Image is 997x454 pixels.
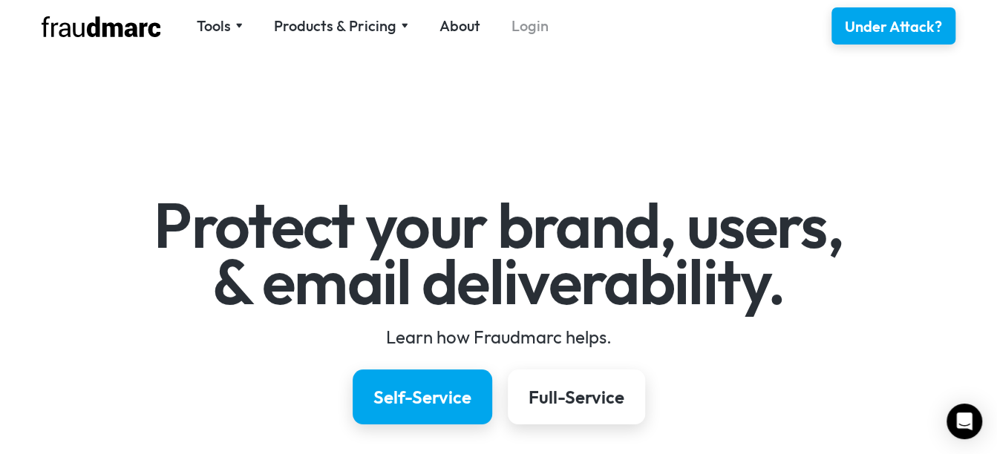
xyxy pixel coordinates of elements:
a: About [439,16,480,36]
div: Products & Pricing [274,16,396,36]
div: Under Attack? [845,16,942,37]
div: Self-Service [373,385,471,409]
div: Learn how Fraudmarc helps. [68,325,929,349]
div: Tools [197,16,243,36]
div: Open Intercom Messenger [947,404,982,439]
h1: Protect your brand, users, & email deliverability. [68,197,929,309]
div: Products & Pricing [274,16,408,36]
div: Tools [197,16,231,36]
a: Self-Service [353,369,492,424]
div: Full-Service [529,385,624,409]
a: Under Attack? [831,7,955,45]
a: Full-Service [508,369,645,424]
a: Login [511,16,549,36]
